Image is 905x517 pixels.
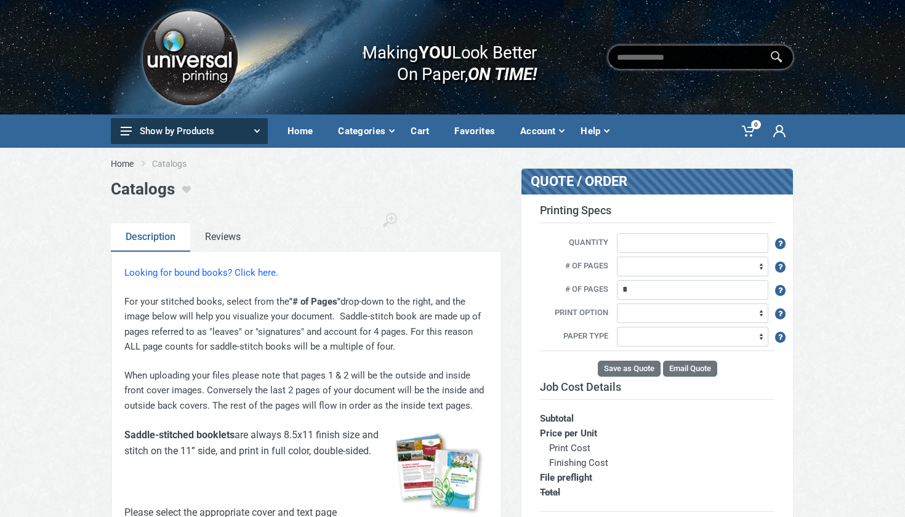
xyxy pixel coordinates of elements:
[598,361,661,377] button: Save as Quote
[402,114,446,148] a: Cart
[289,296,340,307] strong: "# of Pages"
[338,30,537,85] div: Making Look Better On Paper,
[540,426,774,441] th: Price per Unit
[540,399,774,426] th: Subtotal
[531,283,614,297] label: # of Pages
[540,470,774,485] th: File preflight
[329,118,402,144] div: Categories
[124,429,235,441] strong: Saddle-stitched booklets
[468,63,537,84] i: ON TIME!
[446,114,512,148] a: Favorites
[733,114,765,148] a: 0
[663,361,717,377] button: Email Quote
[540,441,774,455] th: Print Cost
[531,307,614,320] label: Print Option
[124,267,278,278] a: Looking for bound books? Click here.
[418,42,451,63] b: YOU
[446,118,512,144] div: Favorites
[111,180,175,199] h1: Catalogs
[531,260,614,273] label: # of Pages
[124,368,488,413] p: When uploading your files please note that pages 1 & 2 will be the outside and inside front cover...
[111,223,190,252] a: Description
[111,158,794,170] nav: breadcrumb
[531,330,614,343] label: Paper Type
[279,118,329,144] div: Home
[111,118,268,144] button: Show by Products
[138,6,241,110] img: Logo.png
[124,294,488,355] p: For your stitched books, select from the drop-down to the right, and the image below will help yo...
[512,118,572,144] div: Account
[751,120,761,129] span: 0
[531,236,614,250] label: Quantity
[572,118,617,144] div: Help
[540,380,774,394] h3: Job Cost Details
[540,485,774,511] th: Total
[152,158,205,170] li: Catalogs
[279,114,329,148] a: Home
[540,455,774,470] th: Finishing Cost
[402,118,446,144] div: Cart
[190,223,255,252] a: Reviews
[111,158,134,170] a: Home
[540,204,774,223] h3: Printing Specs
[531,174,693,190] h3: QUOTE / ORDER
